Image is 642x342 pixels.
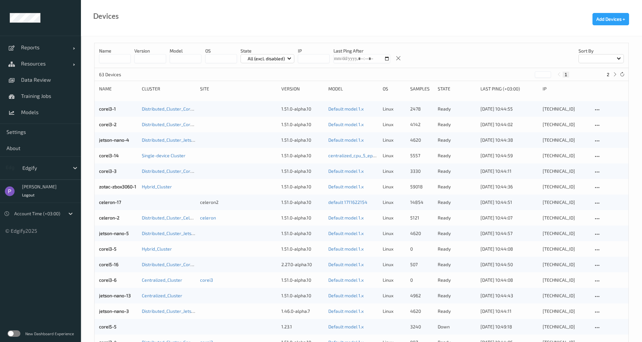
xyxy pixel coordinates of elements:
[543,183,589,190] div: [TECHNICAL_ID]
[142,262,197,267] a: Distributed_Cluster_Corei5
[281,246,323,252] div: 1.51.0-alpha.10
[480,183,538,190] div: [DATE] 10:44:36
[543,121,589,128] div: [TECHNICAL_ID]
[579,48,624,54] p: Sort by
[438,324,476,330] p: down
[142,168,197,174] a: Distributed_Cluster_Corei3
[170,48,201,54] p: model
[438,152,476,159] p: ready
[328,277,364,283] a: Default model 1.x
[99,293,131,298] a: jetson-nano-13
[543,292,589,299] div: [TECHNICAL_ID]
[281,277,323,283] div: 1.51.0-alpha.10
[410,152,433,159] div: 5557
[543,246,589,252] div: [TECHNICAL_ID]
[410,199,433,206] div: 14854
[543,261,589,268] div: [TECHNICAL_ID]
[142,137,208,143] a: Distributed_Cluster_JetsonNano
[142,293,182,298] a: Centralized_Cluster
[245,55,287,62] p: All (excl. disabled)
[99,71,148,78] p: 63 Devices
[480,215,538,221] div: [DATE] 10:44:07
[328,122,364,127] a: Default model 1.x
[410,215,433,221] div: 5121
[592,13,629,25] button: Add Devices +
[410,168,433,174] div: 3330
[281,215,323,221] div: 1.51.0-alpha.10
[99,277,117,283] a: corei3-6
[543,215,589,221] div: [TECHNICAL_ID]
[328,168,364,174] a: Default model 1.x
[543,230,589,237] div: [TECHNICAL_ID]
[142,153,186,158] a: Single-device Cluster
[281,137,323,143] div: 1.51.0-alpha.10
[142,230,208,236] a: Distributed_Cluster_JetsonNano
[134,48,166,54] p: version
[328,106,364,112] a: Default model 1.x
[480,152,538,159] div: [DATE] 10:44:59
[328,246,364,252] a: Default model 1.x
[281,86,323,92] div: version
[410,292,433,299] div: 4962
[328,230,364,236] a: Default model 1.x
[281,230,323,237] div: 1.51.0-alpha.10
[438,308,476,314] p: ready
[281,152,323,159] div: 1.51.0-alpha.10
[99,184,136,189] a: zotac-zbox3060-1
[480,308,538,314] div: [DATE] 10:44:11
[383,308,406,314] p: linux
[438,215,476,221] p: ready
[200,215,216,220] a: celeron
[99,308,129,314] a: jetson-nano-3
[410,324,433,330] div: 3240
[410,230,433,237] div: 4620
[543,277,589,283] div: [TECHNICAL_ID]
[99,86,137,92] div: Name
[281,183,323,190] div: 1.51.0-alpha.10
[99,122,117,127] a: corei3-2
[383,246,406,252] p: linux
[328,199,367,205] a: default 1711622154
[438,183,476,190] p: ready
[383,121,406,128] p: linux
[438,199,476,206] p: ready
[480,292,538,299] div: [DATE] 10:44:43
[383,261,406,268] p: linux
[281,106,323,112] div: 1.51.0-alpha.10
[142,122,197,127] a: Distributed_Cluster_Corei3
[438,106,476,112] p: ready
[480,199,538,206] div: [DATE] 10:44:51
[480,137,538,143] div: [DATE] 10:44:38
[281,121,323,128] div: 1.51.0-alpha.10
[281,292,323,299] div: 1.51.0-alpha.10
[142,277,182,283] a: Centralized_Cluster
[410,277,433,283] div: 0
[438,86,476,92] div: State
[480,261,538,268] div: [DATE] 10:44:50
[410,246,433,252] div: 0
[480,168,538,174] div: [DATE] 10:44:11
[605,72,611,77] button: 2
[410,261,433,268] div: 507
[383,137,406,143] p: linux
[383,86,406,92] div: OS
[410,308,433,314] div: 4620
[438,277,476,283] p: ready
[543,86,589,92] div: ip
[410,183,433,190] div: 59018
[543,308,589,314] div: [TECHNICAL_ID]
[438,292,476,299] p: ready
[99,215,119,220] a: celeron-2
[410,106,433,112] div: 2478
[480,246,538,252] div: [DATE] 10:44:08
[410,86,433,92] div: Samples
[200,277,213,283] a: corei3
[383,230,406,237] p: linux
[99,137,129,143] a: jetson-nano-4
[281,261,323,268] div: 2.27.0-alpha.10
[142,106,197,112] a: Distributed_Cluster_Corei3
[99,199,121,205] a: celeron-17
[328,324,364,329] a: Default model 1.x
[480,324,538,330] div: [DATE] 10:49:18
[383,106,406,112] p: linux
